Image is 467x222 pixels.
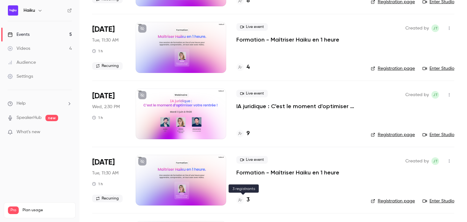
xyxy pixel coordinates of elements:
[371,65,415,72] a: Registration page
[8,100,72,107] li: help-dropdown-opener
[236,102,361,110] a: IA juridique : C'est le moment d'optimiser votre rentrée !
[92,104,120,110] span: Wed, 2:30 PM
[433,91,438,99] span: jT
[24,7,35,14] h6: Haiku
[92,37,118,43] span: Tue, 11:30 AM
[247,129,250,138] h4: 9
[433,157,438,165] span: jT
[431,24,439,32] span: jean Touzet
[431,157,439,165] span: jean Touzet
[423,65,454,72] a: Enter Studio
[23,208,71,213] span: Plan usage
[92,49,103,54] div: 1 h
[247,63,250,72] h4: 4
[92,155,125,206] div: Sep 16 Tue, 11:30 AM (Europe/Paris)
[236,129,250,138] a: 9
[371,132,415,138] a: Registration page
[8,73,33,80] div: Settings
[17,100,26,107] span: Help
[236,90,268,97] span: Live event
[92,195,123,202] span: Recurring
[405,91,429,99] span: Created by
[8,5,18,16] img: Haiku
[236,36,339,43] a: Formation - Maîtriser Haiku en 1 heure
[92,181,103,186] div: 1 h
[8,31,30,38] div: Events
[423,132,454,138] a: Enter Studio
[92,62,123,70] span: Recurring
[64,129,72,135] iframe: Noticeable Trigger
[236,196,250,204] a: 3
[45,115,58,121] span: new
[17,114,42,121] a: SpeakerHub
[236,23,268,31] span: Live event
[431,91,439,99] span: jean Touzet
[236,63,250,72] a: 4
[92,91,115,101] span: [DATE]
[423,198,454,204] a: Enter Studio
[433,24,438,32] span: jT
[92,88,125,139] div: Sep 10 Wed, 2:30 PM (Europe/Paris)
[405,157,429,165] span: Created by
[92,24,115,35] span: [DATE]
[92,157,115,167] span: [DATE]
[92,115,103,120] div: 1 h
[405,24,429,32] span: Created by
[8,59,36,66] div: Audience
[236,156,268,164] span: Live event
[371,198,415,204] a: Registration page
[92,22,125,73] div: Sep 9 Tue, 11:30 AM (Europe/Paris)
[247,196,250,204] h4: 3
[8,206,19,214] span: Pro
[92,170,118,176] span: Tue, 11:30 AM
[8,45,30,52] div: Videos
[17,129,40,135] span: What's new
[236,169,339,176] a: Formation - Maîtriser Haiku en 1 heure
